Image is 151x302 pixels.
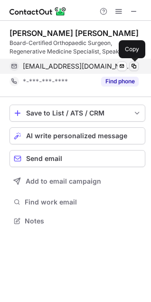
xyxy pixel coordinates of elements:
[9,127,145,144] button: AI write personalized message
[9,6,66,17] img: ContactOut v5.3.10
[25,217,142,225] span: Notes
[26,178,101,185] span: Add to email campaign
[26,109,129,117] div: Save to List / ATS / CRM
[9,28,139,38] div: [PERSON_NAME] [PERSON_NAME]
[9,214,145,228] button: Notes
[101,77,139,86] button: Reveal Button
[9,39,145,56] div: Board-Certified Orthopaedic Surgeon, Regenerative Medicine Specialist, Speaker and Emcee, Co-Foun...
[9,173,145,190] button: Add to email campaign
[23,62,132,71] span: [EMAIL_ADDRESS][DOMAIN_NAME]
[9,150,145,167] button: Send email
[26,155,62,162] span: Send email
[9,195,145,209] button: Find work email
[26,132,127,140] span: AI write personalized message
[25,198,142,206] span: Find work email
[9,105,145,122] button: save-profile-one-click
